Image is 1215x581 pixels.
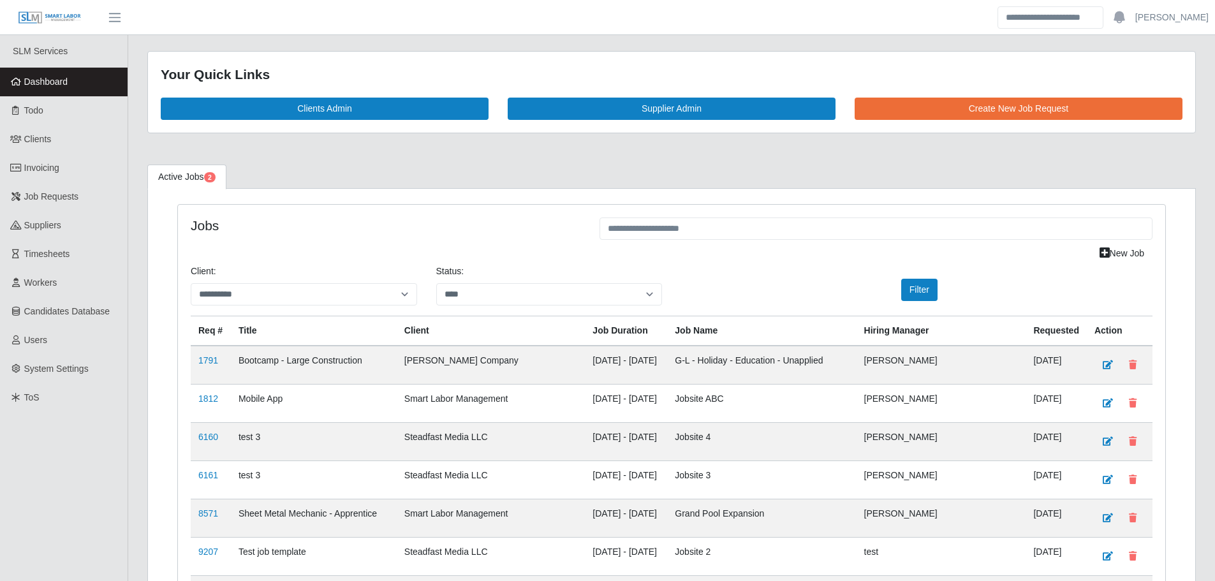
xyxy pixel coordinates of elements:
td: [PERSON_NAME] [857,460,1026,499]
td: test 3 [231,460,397,499]
td: [PERSON_NAME] [857,384,1026,422]
div: Your Quick Links [161,64,1182,85]
td: Smart Labor Management [397,384,585,422]
td: [DATE] - [DATE] [585,537,667,575]
span: System Settings [24,364,89,374]
td: Jobsite 4 [667,422,856,460]
td: [DATE] - [DATE] [585,499,667,537]
td: [DATE] - [DATE] [585,384,667,422]
span: Todo [24,105,43,115]
td: [DATE] [1026,384,1087,422]
a: Clients Admin [161,98,489,120]
span: Candidates Database [24,306,110,316]
th: Client [397,316,585,346]
th: Requested [1026,316,1087,346]
input: Search [998,6,1103,29]
a: 1791 [198,355,218,365]
span: ToS [24,392,40,402]
td: [DATE] [1026,422,1087,460]
td: Steadfast Media LLC [397,537,585,575]
a: 8571 [198,508,218,518]
td: [DATE] [1026,537,1087,575]
td: [PERSON_NAME] [857,422,1026,460]
a: 9207 [198,547,218,557]
a: 6160 [198,432,218,442]
td: Steadfast Media LLC [397,460,585,499]
td: [PERSON_NAME] [857,499,1026,537]
td: Mobile App [231,384,397,422]
button: Filter [901,279,938,301]
td: [DATE] - [DATE] [585,460,667,499]
td: Grand Pool Expansion [667,499,856,537]
td: [PERSON_NAME] Company [397,346,585,385]
td: test 3 [231,422,397,460]
td: Steadfast Media LLC [397,422,585,460]
th: Title [231,316,397,346]
span: Users [24,335,48,345]
h4: Jobs [191,217,580,233]
span: Suppliers [24,220,61,230]
span: Workers [24,277,57,288]
td: Jobsite ABC [667,384,856,422]
a: Active Jobs [147,165,226,189]
td: test [857,537,1026,575]
a: 6161 [198,470,218,480]
th: Req # [191,316,231,346]
span: Job Requests [24,191,79,202]
a: Supplier Admin [508,98,836,120]
td: [DATE] [1026,460,1087,499]
a: New Job [1091,242,1152,265]
td: Jobsite 2 [667,537,856,575]
td: [PERSON_NAME] [857,346,1026,385]
a: Create New Job Request [855,98,1182,120]
td: Smart Labor Management [397,499,585,537]
td: Jobsite 3 [667,460,856,499]
td: [DATE] - [DATE] [585,422,667,460]
th: Job Duration [585,316,667,346]
th: Action [1087,316,1152,346]
td: [DATE] [1026,346,1087,385]
td: [DATE] - [DATE] [585,346,667,385]
span: Clients [24,134,52,144]
label: Status: [436,265,464,278]
span: Timesheets [24,249,70,259]
td: [DATE] [1026,499,1087,537]
a: [PERSON_NAME] [1135,11,1209,24]
span: Dashboard [24,77,68,87]
span: SLM Services [13,46,68,56]
th: Job Name [667,316,856,346]
td: Test job template [231,537,397,575]
img: SLM Logo [18,11,82,25]
label: Client: [191,265,216,278]
span: Pending Jobs [204,172,216,182]
td: Bootcamp - Large Construction [231,346,397,385]
a: 1812 [198,393,218,404]
td: G-L - Holiday - Education - Unapplied [667,346,856,385]
span: Invoicing [24,163,59,173]
th: Hiring Manager [857,316,1026,346]
td: Sheet Metal Mechanic - Apprentice [231,499,397,537]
